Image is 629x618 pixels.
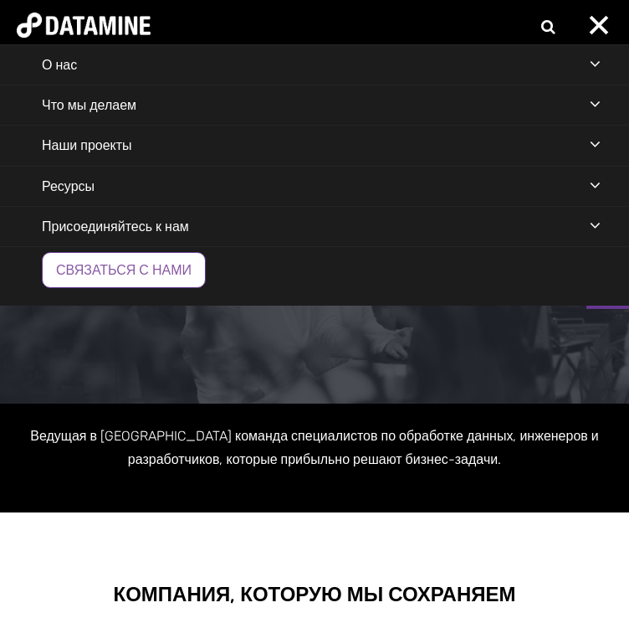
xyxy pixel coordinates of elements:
font: Ведущая в [GEOGRAPHIC_DATA] команда специалистов по обработке данных, инженеров и разработчиков, ... [30,428,599,466]
img: Датамайн [17,13,151,38]
font: Присоединяйтесь к нам [42,215,189,238]
font: Ресурсы [42,175,95,198]
font: О нас [42,54,77,76]
font: КОМПАНИЯ, КОТОРУЮ МЫ СОХРАНЯЕМ [114,583,516,606]
font: Что мы делаем [42,94,136,116]
font: Связаться с нами [56,259,192,281]
font: Наши проекты [42,134,132,157]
